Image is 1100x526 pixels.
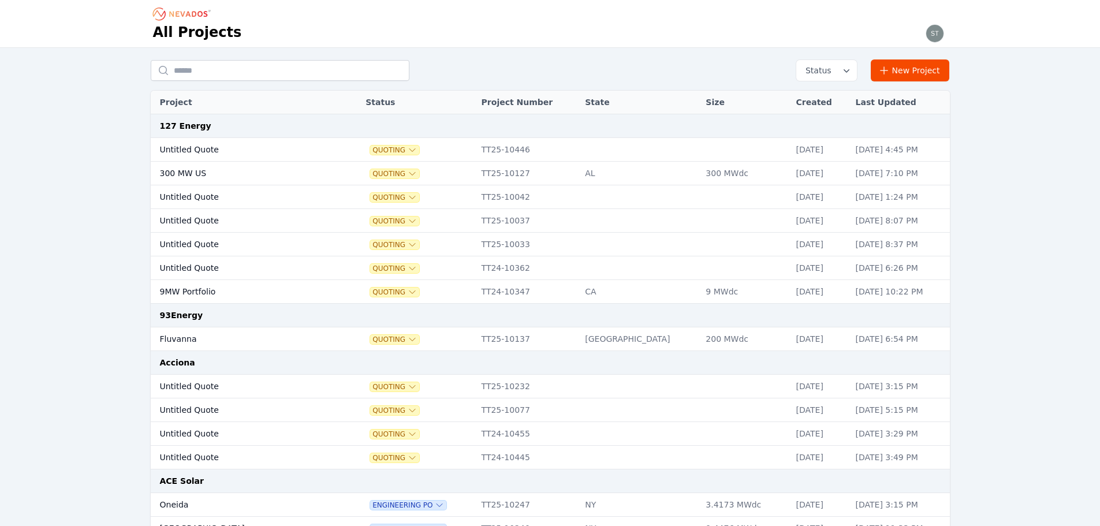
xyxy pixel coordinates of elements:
tr: Untitled QuoteQuotingTT24-10445[DATE][DATE] 3:49 PM [151,446,950,469]
td: Untitled Quote [151,422,331,446]
td: [DATE] 5:15 PM [850,398,950,422]
th: Status [360,91,475,114]
tr: Untitled QuoteQuotingTT24-10455[DATE][DATE] 3:29 PM [151,422,950,446]
td: Oneida [151,493,331,517]
td: [DATE] [790,185,850,209]
td: 9 MWdc [700,280,790,304]
td: TT25-10446 [476,138,580,162]
td: TT24-10455 [476,422,580,446]
button: Quoting [370,240,419,249]
td: [DATE] 1:24 PM [850,185,950,209]
th: Last Updated [850,91,950,114]
td: [DATE] [790,422,850,446]
tr: 300 MW USQuotingTT25-10127AL300 MWdc[DATE][DATE] 7:10 PM [151,162,950,185]
td: TT24-10347 [476,280,580,304]
h1: All Projects [153,23,242,42]
img: steve.mustaro@nevados.solar [926,24,944,43]
td: 127 Energy [151,114,950,138]
td: TT25-10232 [476,375,580,398]
tr: Untitled QuoteQuotingTT25-10033[DATE][DATE] 8:37 PM [151,233,950,256]
td: [DATE] [790,233,850,256]
td: NY [579,493,700,517]
button: Quoting [370,335,419,344]
td: Untitled Quote [151,233,331,256]
td: TT25-10127 [476,162,580,185]
button: Quoting [370,430,419,439]
td: Untitled Quote [151,375,331,398]
td: 300 MWdc [700,162,790,185]
td: [DATE] 3:49 PM [850,446,950,469]
td: TT25-10037 [476,209,580,233]
button: Quoting [370,193,419,202]
button: Quoting [370,169,419,178]
td: TT25-10247 [476,493,580,517]
td: TT25-10042 [476,185,580,209]
tr: Untitled QuoteQuotingTT25-10232[DATE][DATE] 3:15 PM [151,375,950,398]
button: Quoting [370,406,419,415]
td: Untitled Quote [151,209,331,233]
td: 200 MWdc [700,327,790,351]
td: 9MW Portfolio [151,280,331,304]
td: Untitled Quote [151,185,331,209]
td: [DATE] 3:15 PM [850,375,950,398]
td: [DATE] [790,398,850,422]
span: Quoting [370,382,419,391]
td: [DATE] 6:54 PM [850,327,950,351]
td: Untitled Quote [151,398,331,422]
td: [DATE] [790,446,850,469]
tr: 9MW PortfolioQuotingTT24-10347CA9 MWdc[DATE][DATE] 10:22 PM [151,280,950,304]
td: [DATE] 3:15 PM [850,493,950,517]
td: [DATE] [790,209,850,233]
td: [DATE] 4:45 PM [850,138,950,162]
td: [DATE] [790,256,850,280]
td: Fluvanna [151,327,331,351]
td: TT24-10445 [476,446,580,469]
td: [DATE] 6:26 PM [850,256,950,280]
td: [DATE] 7:10 PM [850,162,950,185]
button: Quoting [370,217,419,226]
th: Project [151,91,331,114]
td: [DATE] 8:07 PM [850,209,950,233]
td: ACE Solar [151,469,950,493]
button: Quoting [370,453,419,462]
tr: Untitled QuoteQuotingTT25-10446[DATE][DATE] 4:45 PM [151,138,950,162]
tr: Untitled QuoteQuotingTT25-10042[DATE][DATE] 1:24 PM [151,185,950,209]
td: [DATE] [790,280,850,304]
td: Untitled Quote [151,138,331,162]
a: New Project [871,59,950,81]
button: Status [796,60,857,81]
td: [DATE] [790,327,850,351]
th: Size [700,91,790,114]
td: [DATE] [790,138,850,162]
button: Quoting [370,288,419,297]
td: [DATE] 3:29 PM [850,422,950,446]
button: Quoting [370,264,419,273]
td: AL [579,162,700,185]
th: Project Number [476,91,580,114]
td: Acciona [151,351,950,375]
button: Engineering PO [370,501,446,510]
td: CA [579,280,700,304]
tr: Untitled QuoteQuotingTT24-10362[DATE][DATE] 6:26 PM [151,256,950,280]
td: [DATE] [790,493,850,517]
button: Quoting [370,146,419,155]
td: 3.4173 MWdc [700,493,790,517]
td: [GEOGRAPHIC_DATA] [579,327,700,351]
td: TT25-10137 [476,327,580,351]
td: [DATE] [790,375,850,398]
td: Untitled Quote [151,446,331,469]
tr: Untitled QuoteQuotingTT25-10077[DATE][DATE] 5:15 PM [151,398,950,422]
span: Status [801,65,831,76]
